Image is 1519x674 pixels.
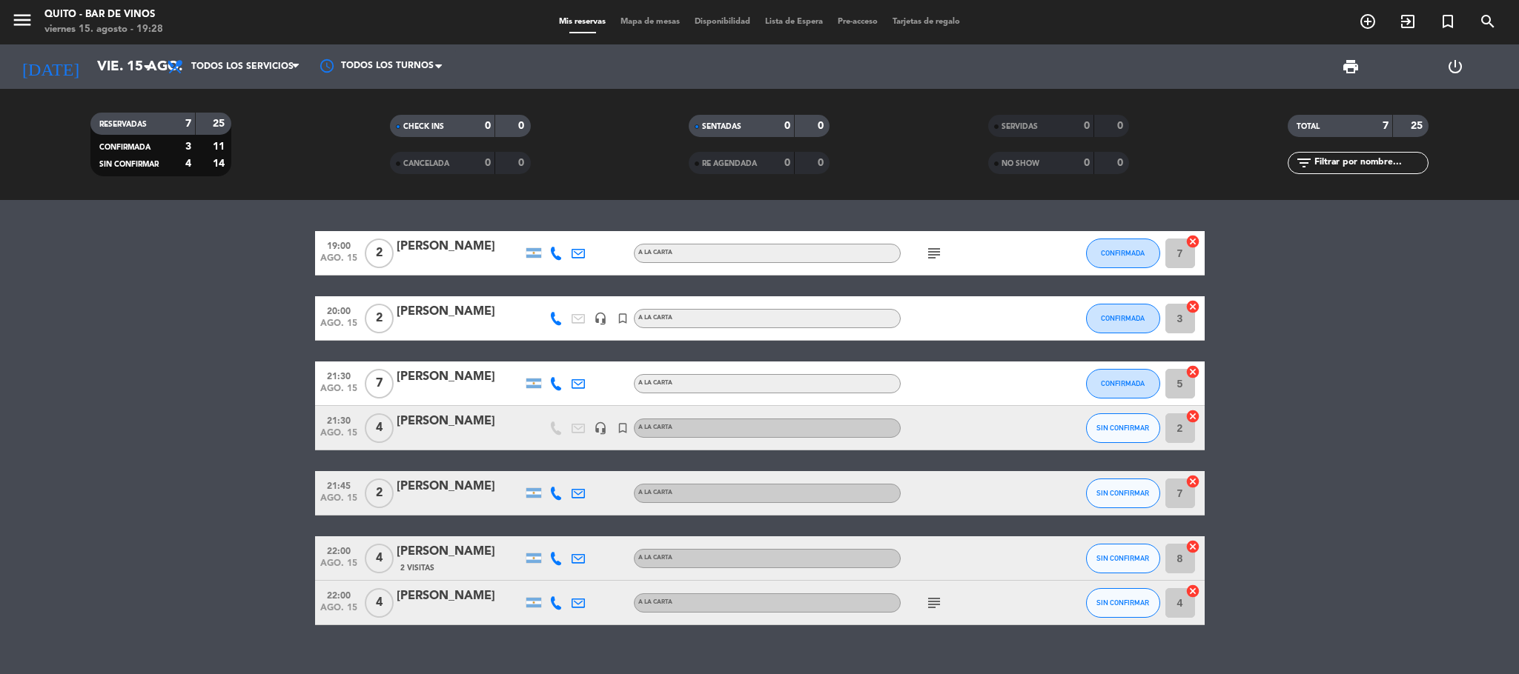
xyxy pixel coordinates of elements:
span: 21:30 [320,411,357,428]
strong: 25 [1411,121,1426,131]
span: Lista de Espera [758,18,830,26]
i: power_settings_new [1446,58,1464,76]
span: CONFIRMADA [1101,314,1145,322]
span: SIN CONFIRMAR [1096,554,1149,562]
span: Disponibilidad [687,18,758,26]
i: headset_mic [594,312,607,325]
span: Mapa de mesas [613,18,687,26]
i: cancel [1185,539,1200,554]
strong: 0 [784,158,790,168]
span: TOTAL [1297,123,1320,130]
span: 19:00 [320,236,357,253]
span: 2 [365,478,394,508]
i: cancel [1185,409,1200,424]
span: CHECK INS [403,123,444,130]
span: Tarjetas de regalo [885,18,967,26]
i: subject [925,594,943,612]
button: menu [11,9,33,36]
span: ago. 15 [320,384,357,401]
div: [PERSON_NAME] [397,477,523,496]
span: ago. 15 [320,428,357,445]
strong: 7 [1383,121,1389,131]
i: turned_in_not [616,312,629,325]
strong: 4 [185,159,191,169]
strong: 0 [518,158,527,168]
i: add_circle_outline [1359,13,1377,30]
span: CONFIRMADA [99,144,150,151]
i: turned_in_not [1439,13,1457,30]
input: Filtrar por nombre... [1313,155,1428,171]
strong: 7 [185,119,191,129]
span: RE AGENDADA [702,160,757,167]
div: [PERSON_NAME] [397,542,523,561]
button: SIN CONFIRMAR [1086,413,1160,443]
span: 2 Visitas [400,562,434,574]
strong: 0 [818,121,827,131]
i: filter_list [1295,154,1313,172]
span: SERVIDAS [1002,123,1038,130]
div: LOG OUT [1403,44,1508,89]
span: 7 [365,369,394,398]
span: 4 [365,588,394,618]
div: Quito - Bar de Vinos [44,7,163,22]
strong: 0 [485,121,491,131]
span: SENTADAS [702,123,741,130]
span: CONFIRMADA [1101,249,1145,257]
span: 22:00 [320,541,357,558]
i: menu [11,9,33,31]
span: Todos los servicios [191,61,294,72]
strong: 14 [213,159,228,169]
span: ago. 15 [320,493,357,510]
span: ago. 15 [320,318,357,336]
strong: 0 [784,121,790,131]
strong: 11 [213,141,228,152]
strong: 25 [213,119,228,129]
span: 20:00 [320,301,357,318]
span: A LA CARTA [638,250,672,256]
span: ago. 15 [320,603,357,620]
i: headset_mic [594,421,607,435]
strong: 3 [185,141,191,152]
span: Pre-acceso [830,18,885,26]
i: cancel [1185,584,1200,598]
div: [PERSON_NAME] [397,367,523,387]
span: 21:45 [320,476,357,493]
i: cancel [1185,364,1200,379]
i: cancel [1185,474,1200,489]
div: viernes 15. agosto - 19:28 [44,22,163,37]
span: 4 [365,413,394,443]
strong: 0 [1084,121,1090,131]
strong: 0 [1117,121,1126,131]
span: SIN CONFIRMAR [1096,598,1149,607]
i: arrow_drop_down [138,58,156,76]
i: [DATE] [11,50,90,83]
span: A LA CARTA [638,599,672,605]
button: SIN CONFIRMAR [1086,478,1160,508]
span: SIN CONFIRMAR [1096,424,1149,432]
span: Mis reservas [552,18,613,26]
i: subject [925,244,943,262]
span: print [1342,58,1360,76]
span: NO SHOW [1002,160,1039,167]
span: A LA CARTA [638,380,672,386]
i: search [1479,13,1497,30]
span: 4 [365,544,394,573]
span: RESERVADAS [99,121,147,128]
i: cancel [1185,299,1200,314]
span: CANCELADA [403,160,449,167]
button: CONFIRMADA [1086,304,1160,333]
span: 21:30 [320,367,357,384]
span: 22:00 [320,586,357,603]
span: ago. 15 [320,558,357,575]
span: A LA CARTA [638,315,672,321]
div: [PERSON_NAME] [397,302,523,321]
span: CONFIRMADA [1101,379,1145,387]
i: cancel [1185,234,1200,249]
i: turned_in_not [616,421,629,435]
span: ago. 15 [320,253,357,270]
button: SIN CONFIRMAR [1086,588,1160,618]
span: SIN CONFIRMAR [99,161,159,168]
span: 2 [365,304,394,333]
button: CONFIRMADA [1086,238,1160,268]
div: [PERSON_NAME] [397,587,523,606]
